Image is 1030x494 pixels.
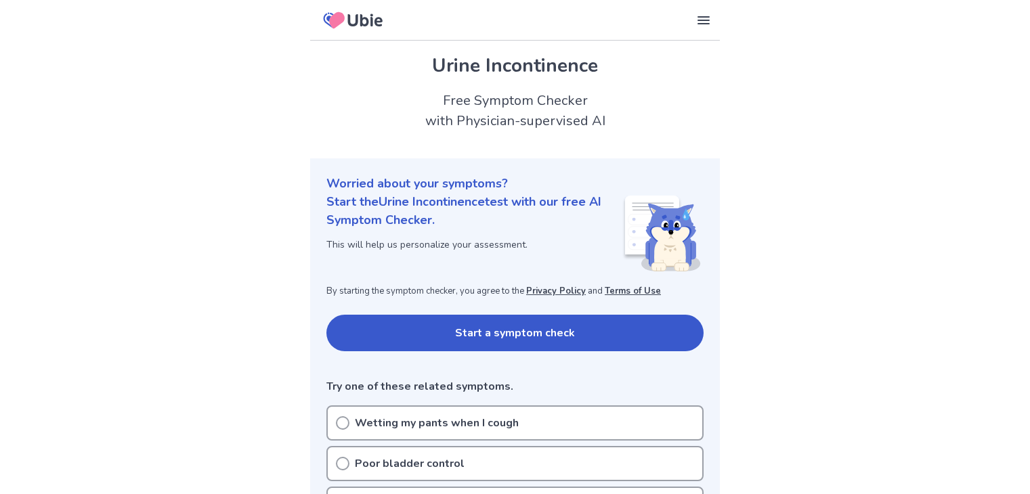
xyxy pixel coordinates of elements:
p: This will help us personalize your assessment. [326,238,622,252]
h1: Urine Incontinence [326,51,704,80]
p: Wetting my pants when I cough [355,415,519,431]
button: Start a symptom check [326,315,704,351]
a: Terms of Use [605,285,661,297]
p: By starting the symptom checker, you agree to the and [326,285,704,298]
p: Start the Urine Incontinence test with our free AI Symptom Checker. [326,193,622,229]
p: Poor bladder control [355,455,465,472]
p: Try one of these related symptoms. [326,378,704,395]
img: Shiba [622,196,701,271]
p: Worried about your symptoms? [326,175,704,193]
h2: Free Symptom Checker with Physician-supervised AI [310,91,720,131]
a: Privacy Policy [526,285,586,297]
